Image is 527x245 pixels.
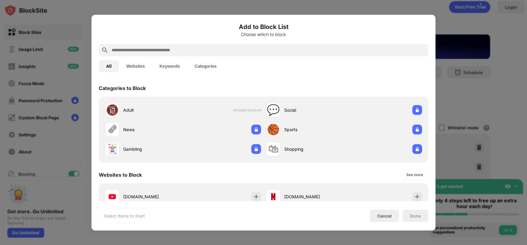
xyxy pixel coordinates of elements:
[268,143,278,155] div: 🛍
[119,60,152,72] button: Websites
[267,123,280,136] div: 🏀
[284,126,344,133] div: Sports
[107,123,117,136] div: 🗞
[187,60,224,72] button: Categories
[267,104,280,116] div: 💬
[406,171,423,178] div: See more
[106,104,119,116] div: 🔞
[99,171,142,178] div: Websites to Block
[284,146,344,152] div: Shopping
[99,32,428,37] div: Choose which to block
[270,193,277,200] img: favicons
[99,60,119,72] button: All
[123,126,183,133] div: News
[109,193,116,200] img: favicons
[104,213,145,219] div: Select Items to Start
[101,46,109,54] img: search.svg
[123,193,183,200] div: [DOMAIN_NAME]
[377,213,392,218] div: Cancel
[233,108,261,112] span: Already blocked
[106,143,119,155] div: 🃏
[284,193,344,200] div: [DOMAIN_NAME]
[99,22,428,31] h6: Add to Block List
[123,107,183,113] div: Adult
[152,60,187,72] button: Keywords
[99,85,146,91] div: Categories to Block
[123,146,183,152] div: Gambling
[284,107,344,113] div: Social
[410,213,421,218] div: Done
